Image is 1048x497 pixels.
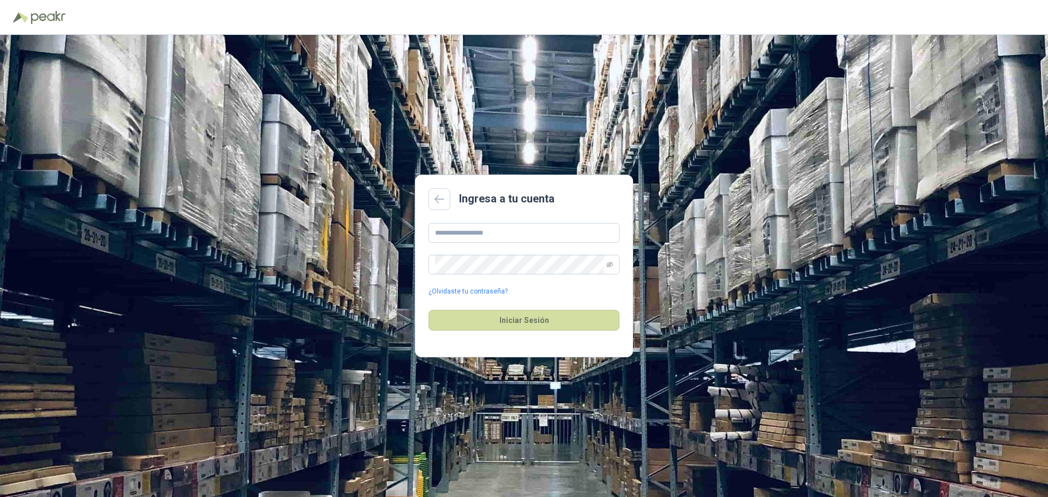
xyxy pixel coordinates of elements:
button: Iniciar Sesión [428,310,620,331]
h2: Ingresa a tu cuenta [459,190,555,207]
img: Peakr [31,11,65,24]
span: eye-invisible [606,261,613,268]
img: Logo [13,12,28,23]
a: ¿Olvidaste tu contraseña? [428,286,508,297]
